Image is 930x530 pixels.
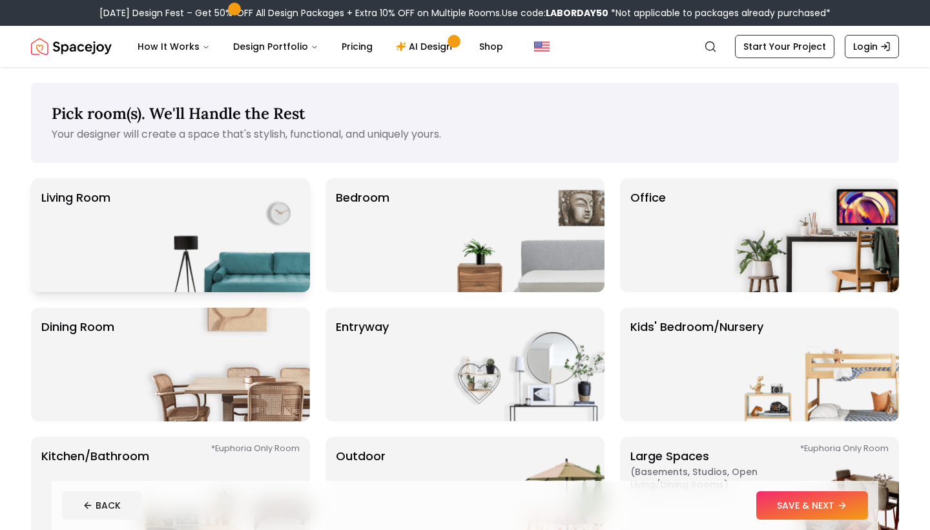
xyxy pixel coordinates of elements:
div: [DATE] Design Fest – Get 50% OFF All Design Packages + Extra 10% OFF on Multiple Rooms. [99,6,831,19]
p: Kids' Bedroom/Nursery [630,318,763,411]
nav: Global [31,26,899,67]
a: Start Your Project [735,35,834,58]
button: SAVE & NEXT [756,491,868,520]
img: Office [734,178,899,292]
img: Dining Room [145,308,310,421]
span: *Not applicable to packages already purchased* [608,6,831,19]
img: Living Room [145,178,310,292]
a: AI Design [386,34,466,59]
button: Design Portfolio [223,34,329,59]
p: Office [630,189,666,282]
nav: Main [127,34,513,59]
span: ( Basements, Studios, Open living/dining rooms ) [630,465,792,491]
p: entryway [336,318,389,411]
button: How It Works [127,34,220,59]
b: LABORDAY50 [546,6,608,19]
span: Use code: [502,6,608,19]
span: Pick room(s). We'll Handle the Rest [52,103,305,123]
a: Spacejoy [31,34,112,59]
img: United States [534,39,550,54]
p: Living Room [41,189,110,282]
p: Your designer will create a space that's stylish, functional, and uniquely yours. [52,127,878,142]
img: Kids' Bedroom/Nursery [734,308,899,421]
a: Login [845,35,899,58]
img: entryway [439,308,604,421]
a: Pricing [331,34,383,59]
a: Shop [469,34,513,59]
p: Bedroom [336,189,389,282]
p: Dining Room [41,318,114,411]
img: Spacejoy Logo [31,34,112,59]
img: Bedroom [439,178,604,292]
button: BACK [62,491,141,520]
